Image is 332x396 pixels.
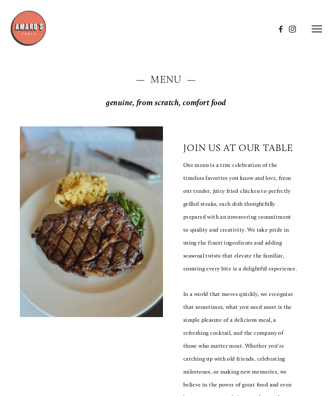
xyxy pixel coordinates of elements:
em: genuine, from scratch, comfort food [106,98,226,107]
p: Our menu is a true celebration of the timeless favorites you know and love, from our tender, juic... [183,159,298,275]
h2: — Menu — [20,73,312,87]
p: join us at our table [183,142,293,154]
img: Amaro's Table [10,10,47,47]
